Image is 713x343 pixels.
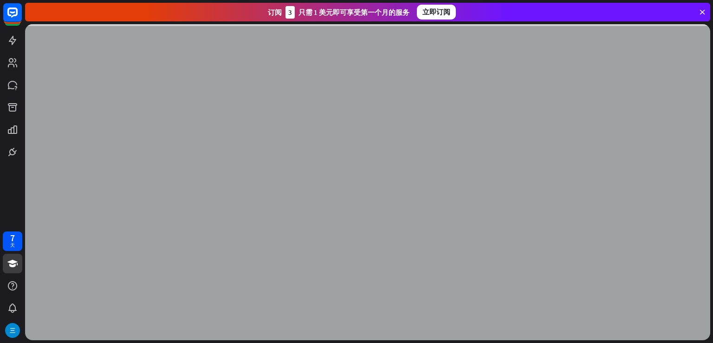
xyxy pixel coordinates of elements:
font: 3 [288,8,292,17]
font: 天 [10,242,15,248]
font: 订阅 [268,8,282,17]
font: 只需 1 美元即可享受第一个月的服务 [298,8,409,17]
font: 立即订阅 [422,7,450,16]
font: 7 [10,232,15,244]
a: 7 天 [3,231,22,251]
